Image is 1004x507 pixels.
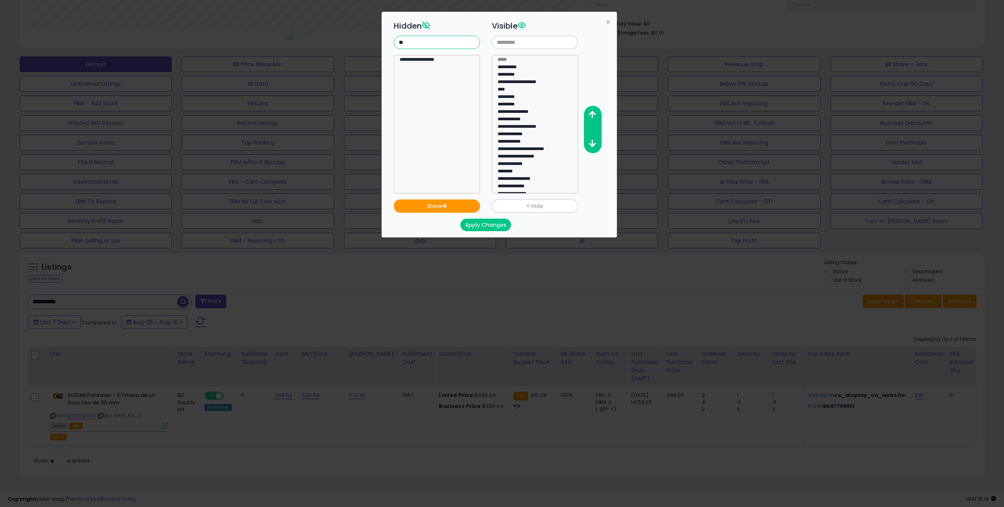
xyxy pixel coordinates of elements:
button: Apply Changes [460,219,511,231]
button: Hide [492,199,578,213]
h3: Hidden [394,20,480,32]
span: × [606,16,611,28]
button: Show [394,199,480,213]
h3: Visible [492,20,578,32]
